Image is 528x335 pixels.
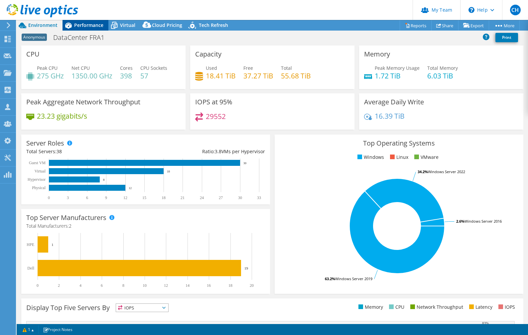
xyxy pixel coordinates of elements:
a: Project Notes [38,325,77,334]
text: 12 [164,283,168,288]
li: Latency [467,303,492,311]
div: Ratio: VMs per Hypervisor [146,148,265,155]
span: Peak Memory Usage [375,65,420,71]
li: Memory [357,303,383,311]
div: Total Servers: [26,148,146,155]
text: 9 [105,195,107,200]
a: More [489,20,520,31]
text: 18 [228,283,232,288]
a: 1 [18,325,39,334]
h4: Total Manufacturers: [26,222,265,230]
text: 27 [219,195,223,200]
h4: 37.27 TiB [243,72,273,79]
h3: Server Roles [26,140,64,147]
h4: 29552 [206,113,226,120]
text: Hypervisor [28,177,46,182]
span: Tech Refresh [199,22,228,28]
a: Print [495,33,518,42]
h4: 275 GHz [37,72,64,79]
span: Cloud Pricing [152,22,182,28]
tspan: 34.2% [418,169,428,174]
tspan: 2.6% [456,219,464,224]
text: Physical [32,185,46,190]
span: Total Memory [427,65,458,71]
text: 24 [200,195,204,200]
text: 14 [186,283,190,288]
h4: 6.03 TiB [427,72,458,79]
text: 15 [142,195,146,200]
span: Net CPU [71,65,90,71]
text: 8 [103,178,105,181]
h3: IOPS at 95% [195,98,232,106]
span: 2 [69,223,71,229]
text: 19 [244,266,248,270]
h3: Average Daily Write [364,98,424,106]
h3: Capacity [195,51,221,58]
h4: 23.23 gigabits/s [37,112,87,120]
li: Windows [356,154,384,161]
span: Virtual [120,22,135,28]
span: Peak CPU [37,65,58,71]
li: VMware [413,154,439,161]
h3: Top Server Manufacturers [26,214,106,221]
text: 12 [129,186,132,190]
text: 18 [162,195,166,200]
span: Anonymous [22,34,47,41]
span: IOPS [116,304,168,312]
text: 18 [167,170,170,173]
h3: Top Operating Systems [280,140,518,147]
span: 38 [57,148,62,155]
text: 2 [58,283,60,288]
text: 6 [86,195,88,200]
text: 83% [482,321,489,325]
text: 21 [181,195,185,200]
text: 20 [250,283,254,288]
text: 4 [79,283,81,288]
h4: 57 [140,72,167,79]
span: Free [243,65,253,71]
text: HPE [27,242,34,247]
h4: 398 [120,72,133,79]
span: Environment [28,22,58,28]
span: Total [281,65,292,71]
tspan: Windows Server 2019 [335,276,372,281]
tspan: 63.2% [325,276,335,281]
span: Cores [120,65,133,71]
span: CH [510,5,521,15]
text: 33 [257,195,261,200]
span: Performance [74,22,103,28]
text: Dell [27,266,34,271]
text: 12 [123,195,127,200]
text: 8 [122,283,124,288]
h1: DataCenter FRA1 [50,34,115,41]
h4: 55.68 TiB [281,72,311,79]
tspan: Windows Server 2016 [464,219,502,224]
svg: \n [468,7,474,13]
text: 16 [207,283,211,288]
text: 0 [48,195,50,200]
h4: 1350.00 GHz [71,72,112,79]
text: 30 [238,195,242,200]
text: 1 [52,243,54,247]
a: Share [431,20,459,31]
tspan: Windows Server 2022 [428,169,465,174]
h3: CPU [26,51,40,58]
text: 10 [143,283,147,288]
span: 3.8 [215,148,221,155]
h3: Peak Aggregate Network Throughput [26,98,140,106]
text: Guest VM [29,161,46,165]
text: 0 [37,283,39,288]
a: Export [458,20,489,31]
h4: 16.39 TiB [375,112,405,120]
li: IOPS [497,303,515,311]
h4: 1.72 TiB [375,72,420,79]
h4: 18.41 TiB [206,72,236,79]
text: 3 [67,195,69,200]
text: 30 [243,162,247,165]
h3: Memory [364,51,390,58]
span: Used [206,65,217,71]
li: Linux [388,154,408,161]
text: 6 [101,283,103,288]
text: Virtual [35,169,46,173]
li: CPU [387,303,404,311]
